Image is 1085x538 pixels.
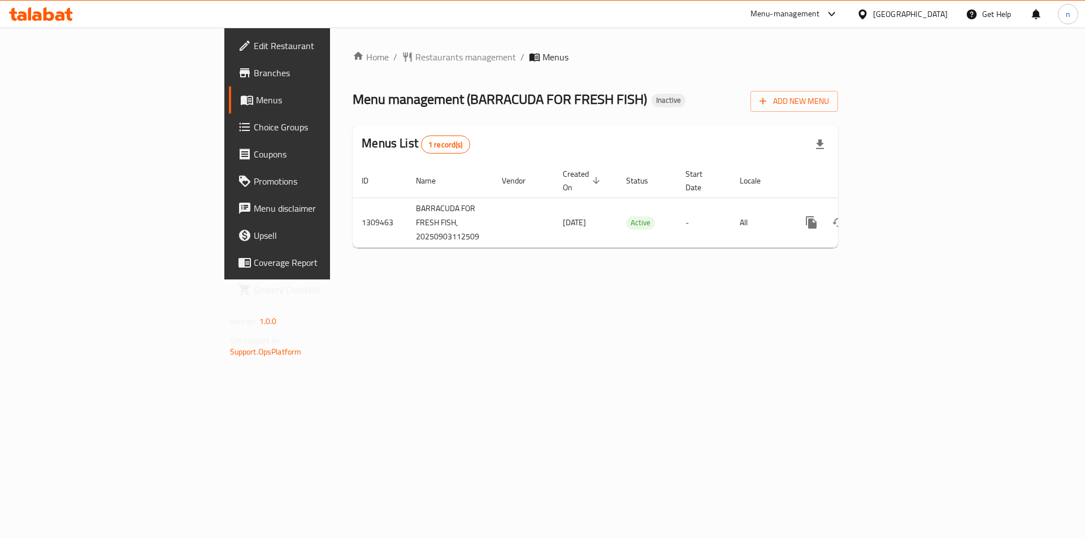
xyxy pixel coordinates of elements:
td: All [731,198,789,247]
span: Promotions [254,174,397,188]
div: Inactive [652,94,685,107]
span: Menu disclaimer [254,202,397,215]
a: Upsell [229,222,406,249]
a: Support.OpsPlatform [230,344,302,359]
button: Change Status [825,209,852,236]
a: Edit Restaurant [229,32,406,59]
span: Menus [256,93,397,107]
span: Restaurants management [415,50,516,64]
span: Active [626,216,655,229]
a: Choice Groups [229,113,406,141]
th: Actions [789,164,915,198]
span: n [1066,8,1070,20]
span: Menu management ( BARRACUDA FOR FRESH FISH ) [353,86,647,112]
nav: breadcrumb [353,50,838,64]
span: Created On [563,167,604,194]
span: Upsell [254,229,397,242]
span: Version: [230,314,258,329]
span: Grocery Checklist [254,283,397,296]
span: Branches [254,66,397,80]
span: Choice Groups [254,120,397,134]
button: more [798,209,825,236]
span: Coverage Report [254,256,397,269]
a: Promotions [229,168,406,195]
span: Vendor [502,174,540,187]
span: [DATE] [563,215,586,230]
span: Name [416,174,450,187]
a: Coverage Report [229,249,406,276]
h2: Menus List [362,135,470,154]
span: Locale [740,174,775,187]
span: 1.0.0 [259,314,277,329]
button: Add New Menu [750,91,838,112]
span: Status [626,174,663,187]
span: Start Date [685,167,717,194]
table: enhanced table [353,164,915,248]
span: Menus [542,50,568,64]
li: / [520,50,524,64]
a: Menu disclaimer [229,195,406,222]
span: ID [362,174,383,187]
span: Edit Restaurant [254,39,397,53]
div: Total records count [421,135,470,154]
a: Menus [229,86,406,113]
a: Restaurants management [402,50,516,64]
div: Active [626,216,655,230]
span: Coupons [254,147,397,161]
a: Grocery Checklist [229,276,406,303]
span: Get support on: [230,333,282,348]
div: [GEOGRAPHIC_DATA] [873,8,948,20]
td: BARRACUDA FOR FRESH FISH, 20250903112509 [407,198,493,247]
span: Inactive [652,95,685,105]
a: Coupons [229,141,406,168]
div: Menu-management [750,7,820,21]
a: Branches [229,59,406,86]
span: Add New Menu [759,94,829,108]
div: Export file [806,131,834,158]
td: - [676,198,731,247]
span: 1 record(s) [422,139,470,150]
